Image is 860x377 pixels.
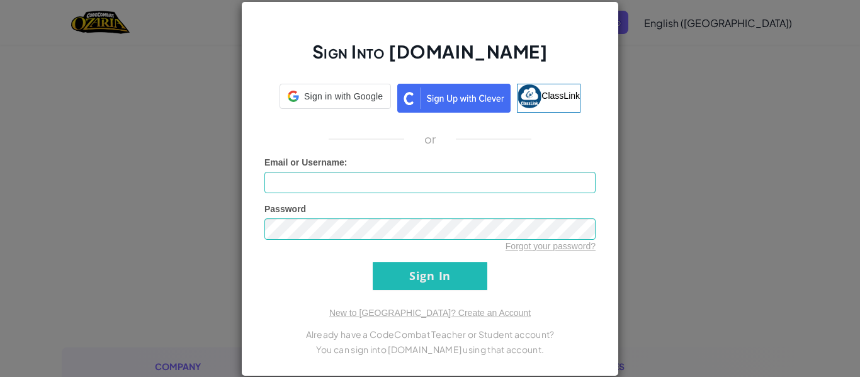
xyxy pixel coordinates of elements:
img: classlink-logo-small.png [518,84,541,108]
a: New to [GEOGRAPHIC_DATA]? Create an Account [329,308,531,318]
span: Email or Username [264,157,344,167]
h2: Sign Into [DOMAIN_NAME] [264,40,596,76]
input: Sign In [373,262,487,290]
span: Sign in with Google [304,90,383,103]
div: Sign in with Google [280,84,391,109]
a: Forgot your password? [506,241,596,251]
p: or [424,132,436,147]
img: clever_sso_button@2x.png [397,84,511,113]
p: Already have a CodeCombat Teacher or Student account? [264,327,596,342]
span: Password [264,204,306,214]
span: ClassLink [541,90,580,100]
label: : [264,156,348,169]
p: You can sign into [DOMAIN_NAME] using that account. [264,342,596,357]
a: Sign in with Google [280,84,391,113]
